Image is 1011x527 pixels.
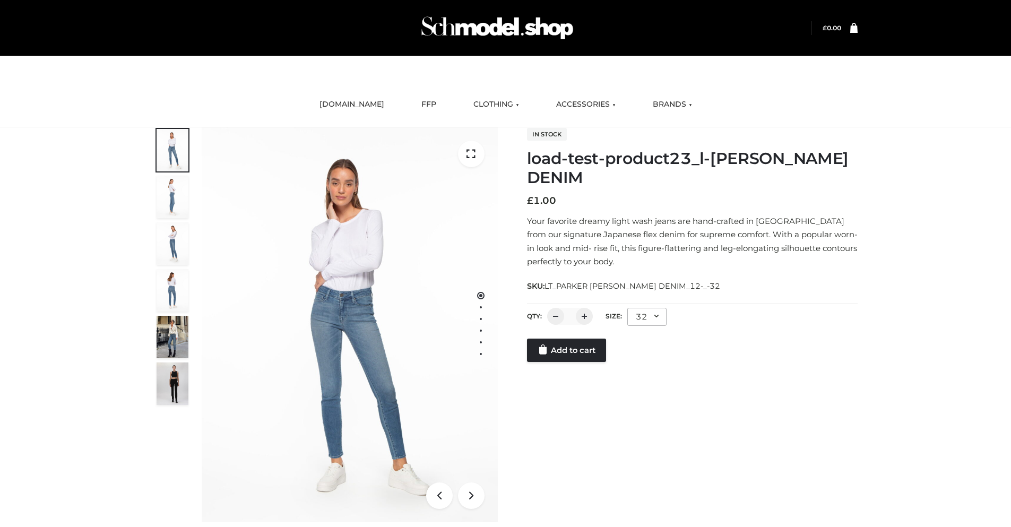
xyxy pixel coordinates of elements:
[606,312,622,320] label: Size:
[527,128,567,141] span: In stock
[157,222,188,265] img: 2001KLX-Ava-skinny-cove-3-scaled_eb6bf915-b6b9-448f-8c6c-8cabb27fd4b2.jpg
[823,24,827,32] span: £
[312,93,392,116] a: [DOMAIN_NAME]
[413,93,444,116] a: FFP
[157,362,188,405] img: 49df5f96394c49d8b5cbdcda3511328a.HD-1080p-2.5Mbps-49301101_thumbnail.jpg
[157,269,188,312] img: 2001KLX-Ava-skinny-cove-2-scaled_32c0e67e-5e94-449c-a916-4c02a8c03427.jpg
[527,280,721,292] span: SKU:
[627,308,667,326] div: 32
[823,24,841,32] a: £0.00
[527,149,858,187] h1: load-test-product23_l-[PERSON_NAME] DENIM
[527,195,556,206] bdi: 1.00
[418,7,577,49] img: Schmodel Admin 964
[527,339,606,362] a: Add to cart
[202,127,498,522] img: 2001KLX-Ava-skinny-cove-1-scaled_9b141654-9513-48e5-b76c-3dc7db129200
[645,93,700,116] a: BRANDS
[545,281,720,291] span: LT_PARKER [PERSON_NAME] DENIM_12-_-32
[157,316,188,358] img: Bowery-Skinny_Cove-1.jpg
[823,24,841,32] bdi: 0.00
[465,93,527,116] a: CLOTHING
[527,214,858,269] p: Your favorite dreamy light wash jeans are hand-crafted in [GEOGRAPHIC_DATA] from our signature Ja...
[157,129,188,171] img: 2001KLX-Ava-skinny-cove-1-scaled_9b141654-9513-48e5-b76c-3dc7db129200.jpg
[527,195,533,206] span: £
[548,93,624,116] a: ACCESSORIES
[157,176,188,218] img: 2001KLX-Ava-skinny-cove-4-scaled_4636a833-082b-4702-abec-fd5bf279c4fc.jpg
[527,312,542,320] label: QTY:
